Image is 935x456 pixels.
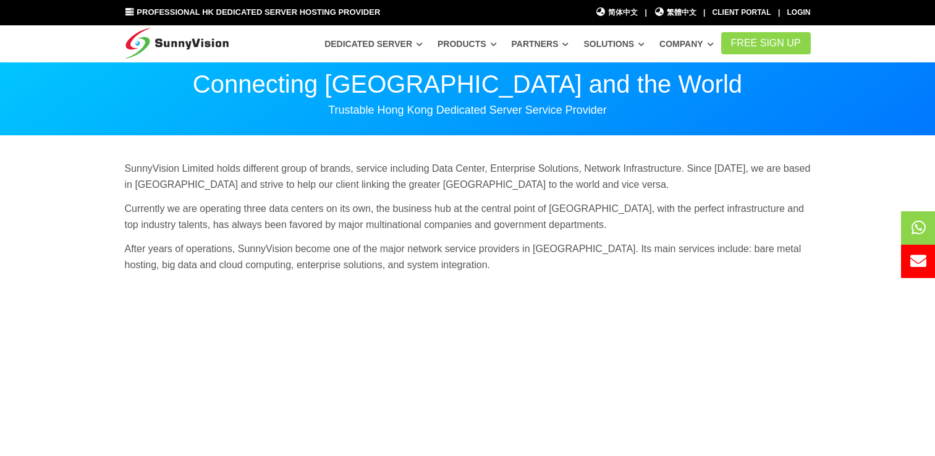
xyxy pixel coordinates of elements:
a: Products [438,33,497,55]
p: Trustable Hong Kong Dedicated Server Service Provider [125,103,811,117]
a: Solutions [583,33,645,55]
li: | [703,7,705,19]
a: FREE Sign Up [721,32,811,54]
a: Company [659,33,714,55]
a: Partners [512,33,569,55]
li: | [645,7,646,19]
p: After years of operations, SunnyVision become one of the major network service providers in [GEOG... [125,241,811,272]
p: SunnyVision Limited holds different group of brands, service including Data Center, Enterprise So... [125,161,811,192]
a: 简体中文 [596,7,638,19]
a: 繁體中文 [654,7,696,19]
p: Currently we are operating three data centers on its own, the business hub at the central point o... [125,201,811,232]
span: Professional HK Dedicated Server Hosting Provider [137,7,380,17]
a: Login [787,8,811,17]
li: | [778,7,780,19]
a: Dedicated Server [324,33,423,55]
p: Connecting [GEOGRAPHIC_DATA] and the World [125,72,811,96]
a: Client Portal [713,8,771,17]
